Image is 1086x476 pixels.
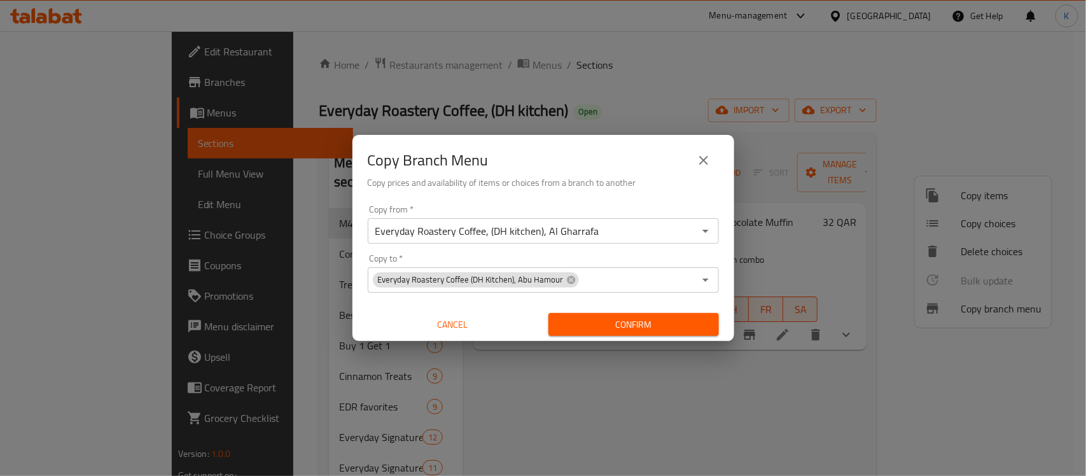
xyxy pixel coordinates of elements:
[368,313,538,337] button: Cancel
[373,274,569,286] span: Everyday Roastery Coffee (DH Kitchen), Abu Hamour
[559,317,709,333] span: Confirm
[373,317,533,333] span: Cancel
[697,222,714,240] button: Open
[548,313,719,337] button: Confirm
[373,272,579,288] div: Everyday Roastery Coffee (DH Kitchen), Abu Hamour
[368,150,489,171] h2: Copy Branch Menu
[688,145,719,176] button: close
[368,176,719,190] h6: Copy prices and availability of items or choices from a branch to another
[697,271,714,289] button: Open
